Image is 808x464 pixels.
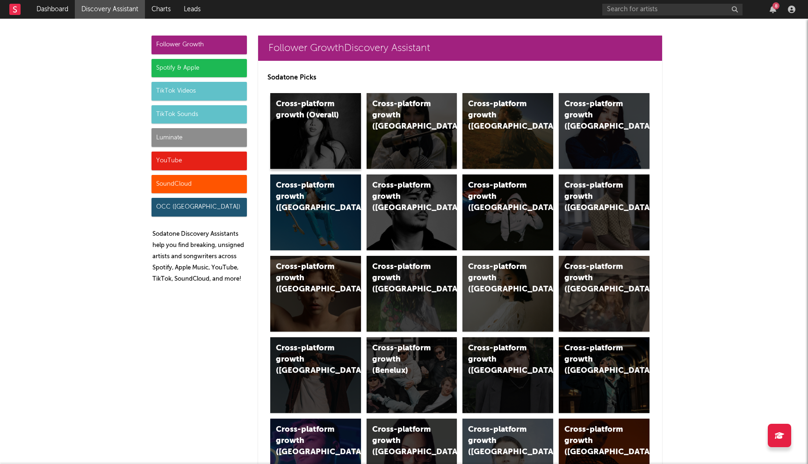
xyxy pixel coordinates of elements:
div: TikTok Sounds [151,105,247,124]
div: Cross-platform growth ([GEOGRAPHIC_DATA]) [468,261,532,295]
a: Cross-platform growth ([GEOGRAPHIC_DATA]) [270,256,361,332]
div: Cross-platform growth ([GEOGRAPHIC_DATA]) [276,343,339,377]
div: Cross-platform growth (Overall) [276,99,339,121]
button: 8 [770,6,776,13]
div: Cross-platform growth ([GEOGRAPHIC_DATA]) [564,99,628,132]
a: Cross-platform growth ([GEOGRAPHIC_DATA]) [270,337,361,413]
div: Cross-platform growth ([GEOGRAPHIC_DATA]) [564,180,628,214]
div: Cross-platform growth ([GEOGRAPHIC_DATA]) [372,180,436,214]
div: Cross-platform growth ([GEOGRAPHIC_DATA]) [564,424,628,458]
a: Cross-platform growth ([GEOGRAPHIC_DATA]) [462,337,553,413]
div: Spotify & Apple [151,59,247,78]
p: Sodatone Discovery Assistants help you find breaking, unsigned artists and songwriters across Spo... [152,229,247,285]
div: Cross-platform growth ([GEOGRAPHIC_DATA]) [564,343,628,377]
a: Cross-platform growth ([GEOGRAPHIC_DATA]/GSA) [462,174,553,250]
div: Cross-platform growth ([GEOGRAPHIC_DATA]) [372,424,436,458]
a: Cross-platform growth ([GEOGRAPHIC_DATA]) [559,256,649,332]
div: Cross-platform growth ([GEOGRAPHIC_DATA]) [468,343,532,377]
div: 8 [772,2,779,9]
div: Cross-platform growth ([GEOGRAPHIC_DATA]) [276,424,339,458]
a: Cross-platform growth (Benelux) [367,337,457,413]
div: Follower Growth [151,36,247,54]
a: Cross-platform growth ([GEOGRAPHIC_DATA]) [270,174,361,250]
input: Search for artists [602,4,743,15]
a: Follower GrowthDiscovery Assistant [258,36,662,61]
a: Cross-platform growth ([GEOGRAPHIC_DATA]) [367,93,457,169]
a: Cross-platform growth ([GEOGRAPHIC_DATA]) [462,256,553,332]
div: Cross-platform growth ([GEOGRAPHIC_DATA]/GSA) [468,180,532,214]
div: YouTube [151,152,247,170]
a: Cross-platform growth ([GEOGRAPHIC_DATA]) [559,93,649,169]
div: Cross-platform growth ([GEOGRAPHIC_DATA]) [468,99,532,132]
a: Cross-platform growth ([GEOGRAPHIC_DATA]) [462,93,553,169]
a: Cross-platform growth ([GEOGRAPHIC_DATA]) [367,256,457,332]
a: Cross-platform growth ([GEOGRAPHIC_DATA]) [559,337,649,413]
div: Luminate [151,128,247,147]
div: Cross-platform growth ([GEOGRAPHIC_DATA]) [372,261,436,295]
div: TikTok Videos [151,82,247,101]
a: Cross-platform growth ([GEOGRAPHIC_DATA]) [559,174,649,250]
div: Cross-platform growth ([GEOGRAPHIC_DATA]) [276,180,339,214]
a: Cross-platform growth (Overall) [270,93,361,169]
div: SoundCloud [151,175,247,194]
div: OCC ([GEOGRAPHIC_DATA]) [151,198,247,217]
div: Cross-platform growth ([GEOGRAPHIC_DATA]) [468,424,532,458]
div: Cross-platform growth ([GEOGRAPHIC_DATA]) [564,261,628,295]
div: Cross-platform growth (Benelux) [372,343,436,377]
p: Sodatone Picks [267,72,653,83]
div: Cross-platform growth ([GEOGRAPHIC_DATA]) [276,261,339,295]
a: Cross-platform growth ([GEOGRAPHIC_DATA]) [367,174,457,250]
div: Cross-platform growth ([GEOGRAPHIC_DATA]) [372,99,436,132]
